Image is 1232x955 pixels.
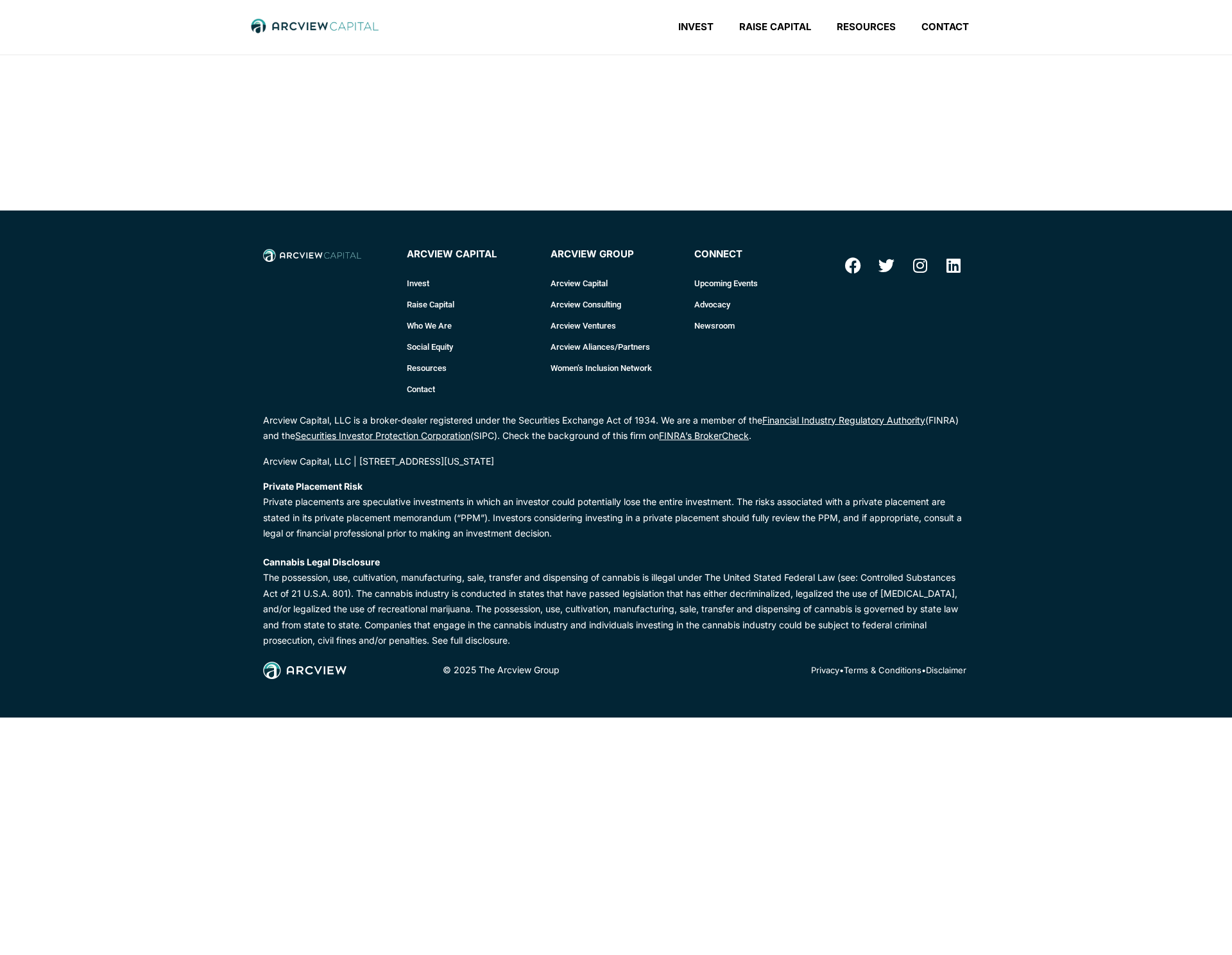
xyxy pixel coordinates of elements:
[811,665,839,675] a: Privacy
[551,357,681,379] a: Women’s Inclusion Network
[762,415,925,426] a: Financial Industry Regulatory Authority
[263,556,380,567] strong: Cannabis Legal Disclosure
[263,479,969,542] p: Private placements are speculative investments in which an investor could potentially lose the en...
[844,665,921,675] a: Terms & Conditions
[443,666,646,675] div: © 2025 The Arcview Group
[263,555,969,649] p: The possession, use, cultivation, manufacturing, sale, transfer and dispensing of cannabis is ill...
[694,315,825,336] a: Newsroom
[407,336,538,357] a: Social Equity
[407,294,538,315] a: Raise Capital
[407,249,538,260] h4: Arcview Capital
[658,663,966,678] p: • •
[407,273,538,294] a: Invest
[551,273,681,294] a: Arcview Capital
[407,379,538,400] a: Contact
[694,294,825,315] a: Advocacy
[909,21,982,33] a: Contact
[551,315,681,336] a: Arcview Ventures
[407,357,538,379] a: Resources
[665,21,726,33] a: Invest
[726,21,824,33] a: Raise Capital
[694,249,825,260] h4: connect
[407,315,538,336] a: Who We Are
[551,336,681,357] a: Arcview Aliances/Partners
[295,430,470,441] a: Securities Investor Protection Corporation
[263,481,363,492] strong: Private Placement Risk
[694,273,825,294] a: Upcoming Events
[926,665,966,675] a: Disclaimer
[263,457,969,466] div: Arcview Capital, LLC | [STREET_ADDRESS][US_STATE]
[824,21,909,33] a: Resources
[659,430,749,441] a: FINRA’s BrokerCheck
[551,294,681,315] a: Arcview Consulting
[551,249,681,260] h4: Arcview Group
[263,413,969,444] p: Arcview Capital, LLC is a broker-dealer registered under the Securities Exchange Act of 1934. We ...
